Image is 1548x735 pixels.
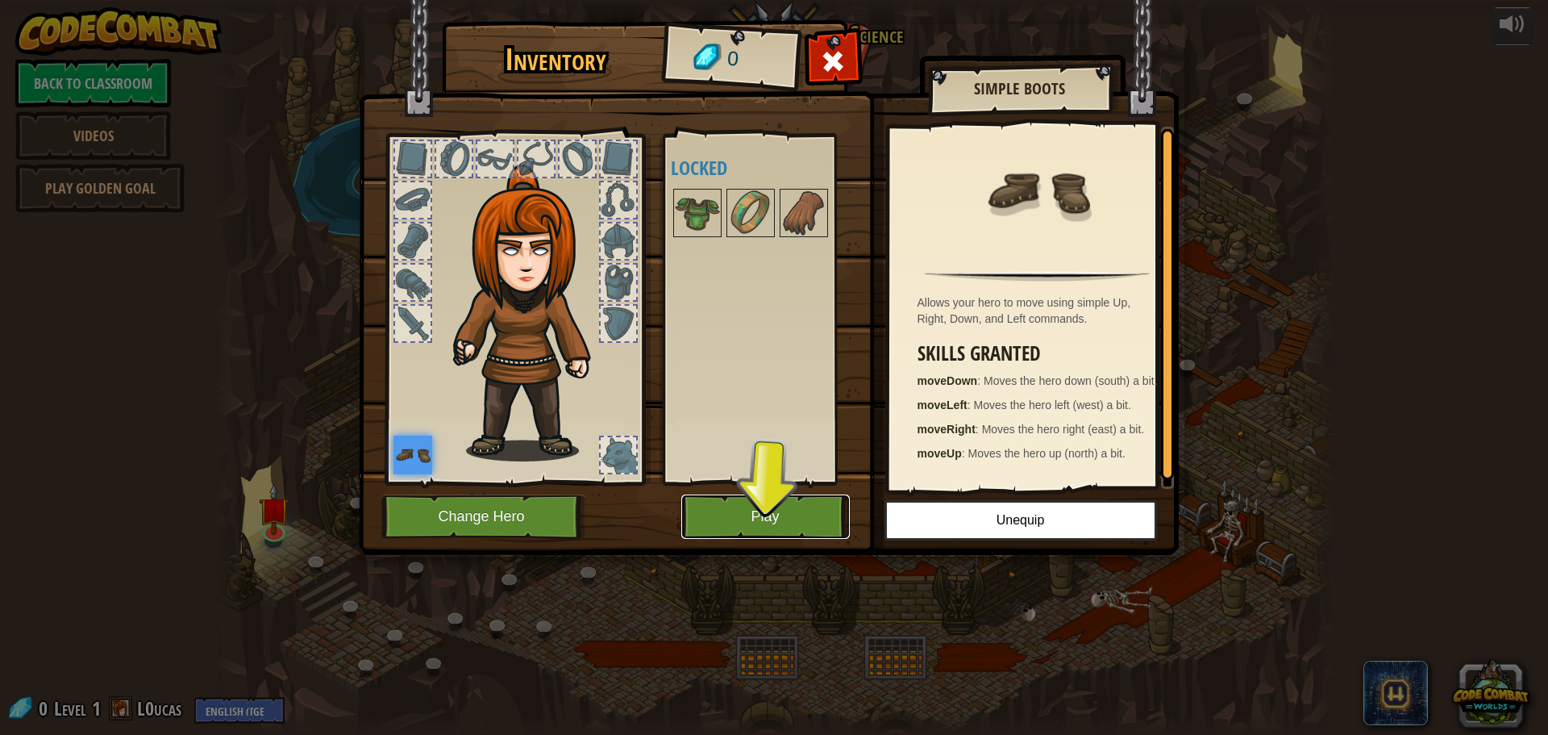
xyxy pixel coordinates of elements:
div: Allows your hero to move using simple Up, Right, Down, and Left commands. [918,294,1166,327]
h3: Skills Granted [918,343,1166,365]
h1: Inventory [453,43,659,77]
strong: moveUp [918,447,962,460]
img: portrait.png [781,190,826,236]
img: portrait.png [728,190,773,236]
h2: Simple Boots [944,80,1096,98]
span: : [962,447,968,460]
h4: Locked [671,157,873,178]
img: portrait.png [393,436,432,474]
span: 0 [726,44,739,74]
span: : [977,374,984,387]
img: portrait.png [675,190,720,236]
span: Moves the hero right (east) a bit. [982,423,1145,436]
strong: moveRight [918,423,976,436]
button: Change Hero [381,495,586,539]
span: Moves the hero down (south) a bit. [984,374,1158,387]
img: portrait.png [985,139,1090,244]
strong: moveDown [918,374,978,387]
span: : [976,423,982,436]
strong: moveLeft [918,399,967,411]
button: Play [681,495,850,539]
img: hr.png [925,271,1149,282]
span: : [967,399,974,411]
span: Moves the hero left (west) a bit. [974,399,1131,411]
img: hair_f2.png [446,165,619,461]
span: Moves the hero up (north) a bit. [968,447,1126,460]
button: Unequip [884,500,1157,541]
